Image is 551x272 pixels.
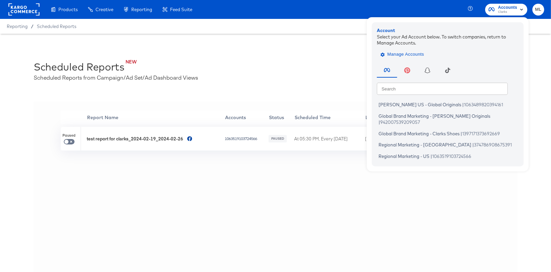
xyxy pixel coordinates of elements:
span: Products [58,7,78,12]
span: / [28,24,37,29]
span: Feed Suite [170,7,192,12]
span: Global Brand Marketing - [PERSON_NAME] Originals [379,113,490,118]
span: | [472,142,474,147]
span: 942007539209057 [380,119,420,125]
button: AccountsClarks [485,4,527,16]
span: Clarks [498,9,517,15]
div: Account [377,27,519,34]
span: ML [535,6,542,13]
a: Scheduled Reports [37,24,76,29]
span: Creative [95,7,113,12]
th: Accounts [225,111,269,124]
button: ML [532,4,544,16]
span: Paused [62,133,76,138]
div: Status [269,114,294,121]
th: Last Delivered Time [365,111,425,124]
div: 1063519103724566 [225,136,267,141]
span: Regional Marketing - [GEOGRAPHIC_DATA] [379,142,471,147]
span: | [462,102,464,107]
div: Select your Ad Account below. To switch companies, return to Manage Accounts. [377,33,519,46]
span: 1063489820394161 [464,102,503,107]
span: 374786908675391 [474,142,512,147]
div: test report for clarks_2024-02-19_2024-02-26 [87,136,183,142]
span: [PERSON_NAME] US - Global Originals [379,102,461,107]
div: [DATE] 17:30 PM [365,136,424,142]
span: Manage Accounts [382,51,424,58]
span: 1397171373692669 [462,131,500,136]
div: Scheduled Reports [34,60,125,74]
div: Scheduled Reports from Campaign/Ad Set/Ad Dashboard Views [34,74,198,81]
span: | [431,153,432,159]
span: 1063519103724566 [432,153,471,159]
span: PAUSED [271,137,285,141]
span: Accounts [498,4,517,11]
span: | [379,119,380,125]
span: | [461,131,462,136]
span: Regional Marketing - US [379,153,430,159]
div: NEW [46,59,137,65]
span: Reporting [7,24,28,29]
div: Report Name [87,114,224,121]
span: Global Brand Marketing - Clarks Shoes [379,131,460,136]
span: Reporting [131,7,152,12]
div: At 05:30 PM, Every [DATE] [294,136,363,142]
button: Manage Accounts [377,49,429,59]
th: Scheduled Time [294,111,365,124]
